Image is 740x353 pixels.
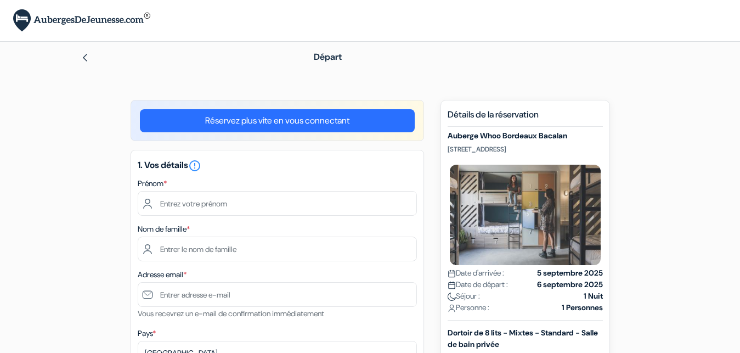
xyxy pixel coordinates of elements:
[188,159,201,171] a: error_outline
[448,304,456,312] img: user_icon.svg
[81,53,89,62] img: left_arrow.svg
[448,281,456,289] img: calendar.svg
[448,293,456,301] img: moon.svg
[448,131,603,141] h5: Auberge Whoo Bordeaux Bacalan
[448,109,603,127] h5: Détails de la réservation
[13,9,150,32] img: AubergesDeJeunesse.com
[537,279,603,290] strong: 6 septembre 2025
[448,267,504,279] span: Date d'arrivée :
[138,178,167,189] label: Prénom
[584,290,603,302] strong: 1 Nuit
[138,282,417,307] input: Entrer adresse e-mail
[314,51,342,63] span: Départ
[448,302,489,313] span: Personne :
[138,223,190,235] label: Nom de famille
[138,328,156,339] label: Pays
[448,145,603,154] p: [STREET_ADDRESS]
[448,270,456,278] img: calendar.svg
[138,237,417,261] input: Entrer le nom de famille
[138,191,417,216] input: Entrez votre prénom
[138,309,324,318] small: Vous recevrez un e-mail de confirmation immédiatement
[140,109,415,132] a: Réservez plus vite en vous connectant
[138,269,187,281] label: Adresse email
[537,267,603,279] strong: 5 septembre 2025
[138,159,417,172] h5: 1. Vos détails
[448,279,508,290] span: Date de départ :
[448,290,480,302] span: Séjour :
[188,159,201,172] i: error_outline
[562,302,603,313] strong: 1 Personnes
[448,328,598,349] b: Dortoir de 8 lits - Mixtes - Standard - Salle de bain privée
